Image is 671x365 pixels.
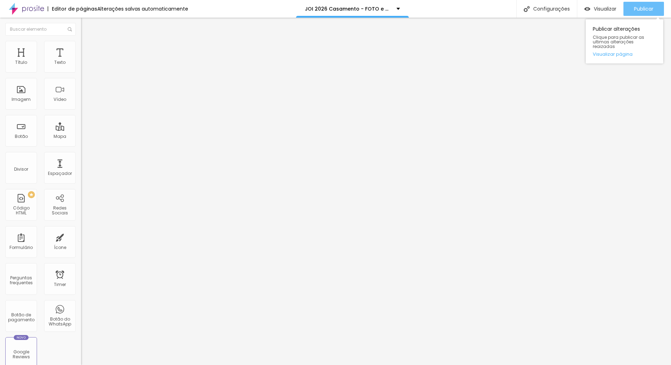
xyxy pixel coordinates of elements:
div: Título [15,60,27,65]
span: Visualizar [594,6,616,12]
div: Imagem [12,97,31,102]
img: Icone [68,27,72,31]
div: Botão [15,134,28,139]
input: Buscar elemento [5,23,76,36]
div: Código HTML [7,206,35,216]
div: Perguntas frequentes [7,280,35,290]
div: Divisor [14,171,28,176]
div: Novo [14,335,29,340]
a: Visualizar página [593,52,656,56]
div: Espaçador [48,171,72,176]
div: Publicar alterações [586,19,663,63]
div: Botão de pagamento [7,315,35,325]
div: Editor de páginas [48,6,97,11]
div: Ícone [54,245,66,250]
div: Redes Sociais [46,206,74,216]
p: JOI 2026 Casamento - FOTO e VIDEO [305,6,391,11]
div: Timer [54,282,66,287]
div: Google Reviews [7,354,35,364]
img: Icone [524,6,530,12]
span: Clique para publicar as ultimas alterações reaizadas [593,35,656,49]
div: Alterações salvas automaticamente [97,6,188,11]
div: Formulário [10,245,33,250]
div: Texto [54,60,66,65]
div: Botão do WhatsApp [46,317,74,327]
div: Vídeo [54,97,66,102]
span: Publicar [634,6,653,12]
button: Publicar [623,2,664,16]
button: Visualizar [577,2,623,16]
div: Mapa [54,134,66,139]
img: view-1.svg [584,6,590,12]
